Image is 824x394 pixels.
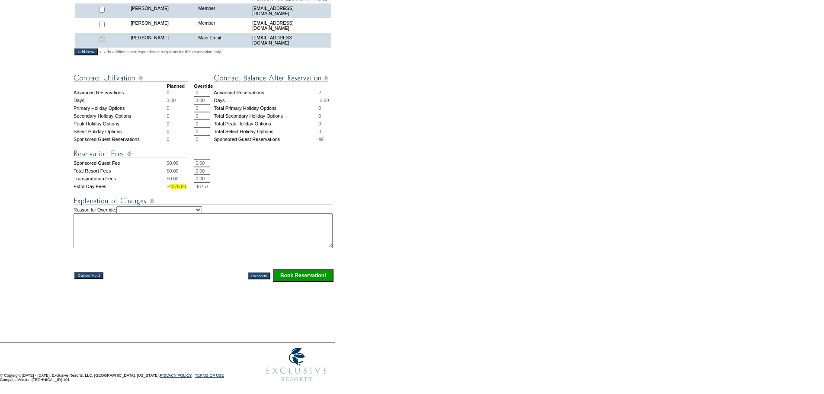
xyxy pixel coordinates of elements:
[74,183,167,190] td: Extra Day Fees
[250,33,331,48] td: [EMAIL_ADDRESS][DOMAIN_NAME]
[74,148,188,159] img: Reservation Fees
[160,373,192,378] a: PRIVACY POLICY
[167,106,169,111] span: 0
[170,160,179,166] span: 0.00
[74,272,103,279] input: Cancel Hold
[74,89,167,96] td: Advanced Reservations
[167,83,184,89] strong: Planned
[74,120,167,128] td: Peak Holiday Options
[167,175,194,183] td: $
[167,129,169,134] span: 0
[74,206,334,248] td: Reason for Override:
[250,18,331,33] td: [EMAIL_ADDRESS][DOMAIN_NAME]
[128,18,196,33] td: [PERSON_NAME]
[170,176,179,181] span: 0.00
[196,33,250,48] td: Main Email
[318,90,321,95] span: 2
[99,49,222,54] span: <--Add additional correspondence recipients for this reservation only.
[318,106,321,111] span: 0
[167,183,194,190] td: $
[194,83,213,89] strong: Override
[128,33,196,48] td: [PERSON_NAME]
[318,129,321,134] span: 0
[214,135,318,143] td: Sponsored Guest Reservations
[74,128,167,135] td: Select Holiday Options
[170,184,186,189] span: 4375.00
[170,168,179,173] span: 0.00
[74,96,167,104] td: Days
[74,195,333,206] img: Explanation of Changes
[196,18,250,33] td: Member
[318,137,324,142] span: 99
[74,159,167,167] td: Sponsored Guest Fee
[167,167,194,175] td: $
[214,104,318,112] td: Total Primary Holiday Options
[318,98,329,103] span: -2.50
[74,73,188,83] img: Contract Utilization
[74,48,98,55] input: Add New
[128,3,196,18] td: [PERSON_NAME]
[196,3,250,18] td: Member
[74,175,167,183] td: Transportation Fees
[214,73,328,83] img: Contract Balance After Reservation
[167,137,169,142] span: 0
[248,272,270,279] input: Previous
[258,343,335,386] img: Exclusive Resorts
[74,135,167,143] td: Sponsored Guest Reservations
[167,90,169,95] span: 0
[214,89,318,96] td: Advanced Reservations
[214,120,318,128] td: Total Peak Holiday Options
[214,128,318,135] td: Total Select Holiday Options
[167,121,169,126] span: 0
[167,159,194,167] td: $
[250,3,331,18] td: [EMAIL_ADDRESS][DOMAIN_NAME]
[318,121,321,126] span: 0
[214,96,318,104] td: Days
[167,98,176,103] span: 3.00
[318,113,321,119] span: 0
[74,112,167,120] td: Secondary Holiday Options
[214,112,318,120] td: Total Secondary Holiday Options
[74,167,167,175] td: Total Resort Fees
[167,113,169,119] span: 0
[195,373,224,378] a: TERMS OF USE
[74,104,167,112] td: Primary Holiday Options
[273,269,333,282] input: Click this button to finalize your reservation.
